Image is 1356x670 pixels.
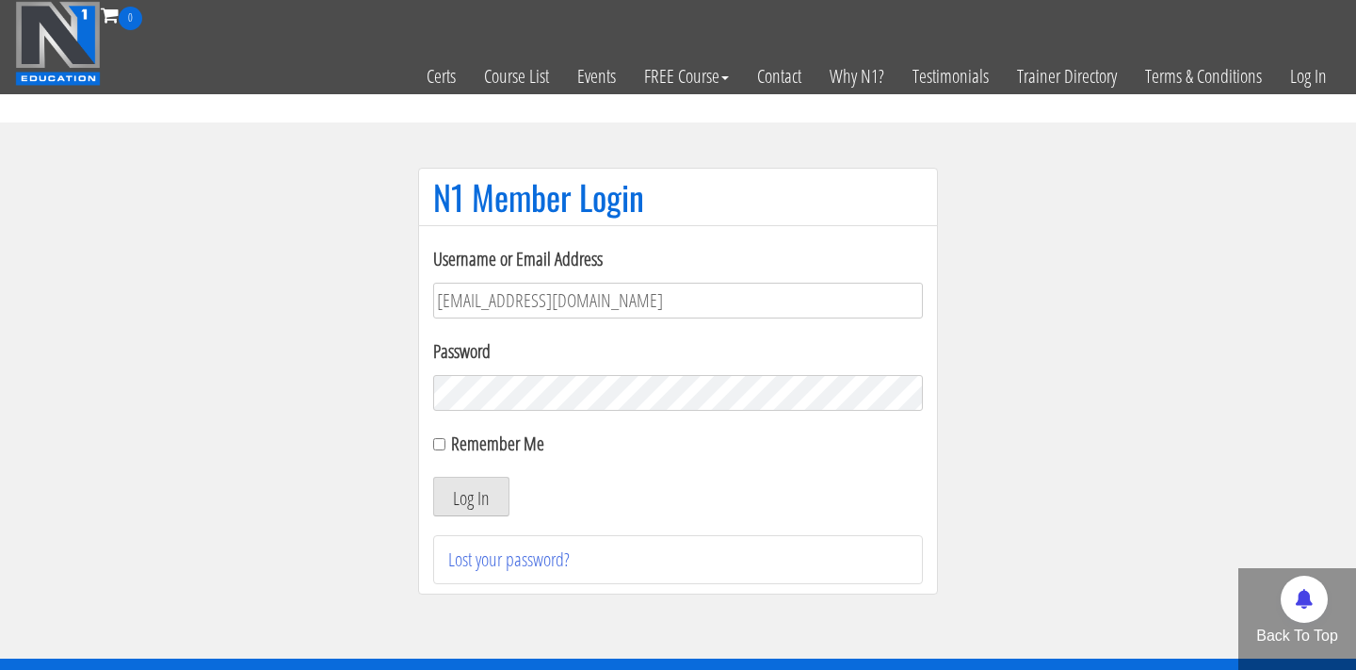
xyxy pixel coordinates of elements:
[119,7,142,30] span: 0
[815,30,898,123] a: Why N1?
[630,30,743,123] a: FREE Course
[433,245,923,273] label: Username or Email Address
[433,477,509,516] button: Log In
[1276,30,1341,123] a: Log In
[433,337,923,366] label: Password
[1238,625,1356,647] p: Back To Top
[563,30,630,123] a: Events
[451,431,544,456] label: Remember Me
[101,2,142,27] a: 0
[448,547,570,572] a: Lost your password?
[433,178,923,216] h1: N1 Member Login
[1131,30,1276,123] a: Terms & Conditions
[412,30,470,123] a: Certs
[1003,30,1131,123] a: Trainer Directory
[898,30,1003,123] a: Testimonials
[470,30,563,123] a: Course List
[15,1,101,86] img: n1-education
[743,30,815,123] a: Contact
